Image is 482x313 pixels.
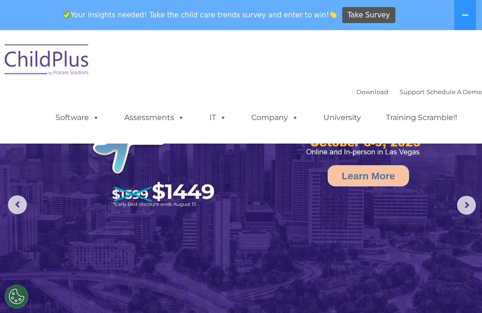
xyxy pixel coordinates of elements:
[328,165,409,186] a: Learn More
[63,11,70,18] img: ✅
[46,108,109,127] a: Software
[329,11,337,18] img: 👏
[314,108,370,127] a: University
[400,88,425,96] a: Support
[356,88,388,96] a: Download
[5,285,28,308] button: Cookies Settings
[59,6,341,24] span: Your insights needed! Take the child care trends survey and enter to win!
[426,88,482,96] a: Schedule A Demo
[342,7,395,24] a: Take Survey
[242,108,308,127] a: Company
[115,108,194,127] a: Assessments
[347,7,390,24] span: Take Survey
[377,108,466,127] a: Training Scramble!!
[200,108,236,127] a: IT
[356,88,482,96] font: |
